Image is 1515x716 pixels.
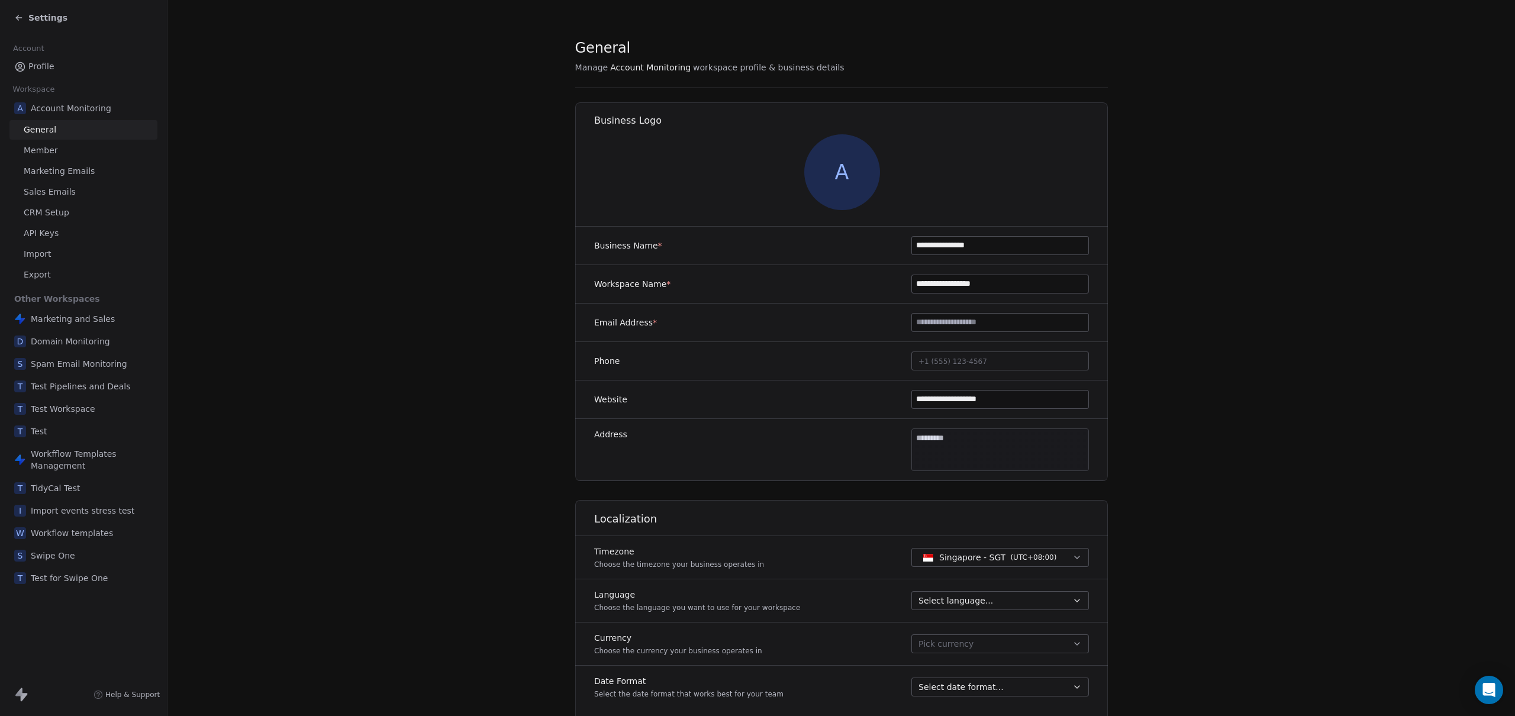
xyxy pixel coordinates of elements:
[14,380,26,392] span: T
[14,572,26,584] span: T
[31,527,113,539] span: Workflow templates
[610,62,691,73] span: Account Monitoring
[28,12,67,24] span: Settings
[31,403,95,415] span: Test Workspace
[31,358,127,370] span: Spam Email Monitoring
[594,675,784,687] label: Date Format
[31,482,80,494] span: TidyCal Test
[1475,676,1503,704] div: Open Intercom Messenger
[31,313,115,325] span: Marketing and Sales
[31,336,110,347] span: Domain Monitoring
[939,551,1005,563] span: Singapore - SGT
[24,165,95,178] span: Marketing Emails
[14,12,67,24] a: Settings
[918,681,1004,693] span: Select date format...
[24,248,51,260] span: Import
[31,572,108,584] span: Test for Swipe One
[8,40,49,57] span: Account
[14,358,26,370] span: S
[9,120,157,140] a: General
[804,134,879,210] span: A
[14,336,26,347] span: D
[14,313,26,325] img: Swipe%20One%20Logo%201-1.svg
[31,550,75,562] span: Swipe One
[14,425,26,437] span: T
[8,80,60,98] span: Workspace
[594,355,620,367] label: Phone
[9,141,157,160] a: Member
[14,482,26,494] span: T
[594,646,762,656] p: Choose the currency your business operates in
[575,62,608,73] span: Manage
[911,548,1089,567] button: Singapore - SGT(UTC+08:00)
[28,60,54,73] span: Profile
[594,632,762,644] label: Currency
[918,357,987,366] span: +1 (555) 123-4567
[24,207,69,219] span: CRM Setup
[594,689,784,699] p: Select the date format that works best for your team
[9,162,157,181] a: Marketing Emails
[14,505,26,517] span: I
[594,603,800,612] p: Choose the language you want to use for your workspace
[594,589,800,601] label: Language
[14,102,26,114] span: A
[594,546,764,557] label: Timezone
[14,454,26,466] img: Swipe%20One%20Logo%201-1.svg
[9,289,105,308] span: Other Workspaces
[594,278,671,290] label: Workspace Name
[9,244,157,264] a: Import
[594,512,1108,526] h1: Localization
[9,57,157,76] a: Profile
[24,144,58,157] span: Member
[575,39,631,57] span: General
[24,124,56,136] span: General
[31,448,153,472] span: Workfflow Templates Management
[594,394,627,405] label: Website
[594,428,627,440] label: Address
[14,550,26,562] span: S
[31,505,134,517] span: Import events stress test
[105,690,160,699] span: Help & Support
[911,351,1089,370] button: +1 (555) 123-4567
[24,227,59,240] span: API Keys
[9,265,157,285] a: Export
[693,62,844,73] span: workspace profile & business details
[24,269,51,281] span: Export
[9,224,157,243] a: API Keys
[918,595,993,607] span: Select language...
[14,403,26,415] span: T
[594,317,657,328] label: Email Address
[918,638,974,650] span: Pick currency
[9,182,157,202] a: Sales Emails
[594,114,1108,127] h1: Business Logo
[911,634,1089,653] button: Pick currency
[1010,552,1056,563] span: ( UTC+08:00 )
[31,380,131,392] span: Test Pipelines and Deals
[594,560,764,569] p: Choose the timezone your business operates in
[24,186,76,198] span: Sales Emails
[31,102,111,114] span: Account Monitoring
[14,527,26,539] span: W
[31,425,47,437] span: Test
[9,203,157,222] a: CRM Setup
[594,240,662,251] label: Business Name
[94,690,160,699] a: Help & Support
